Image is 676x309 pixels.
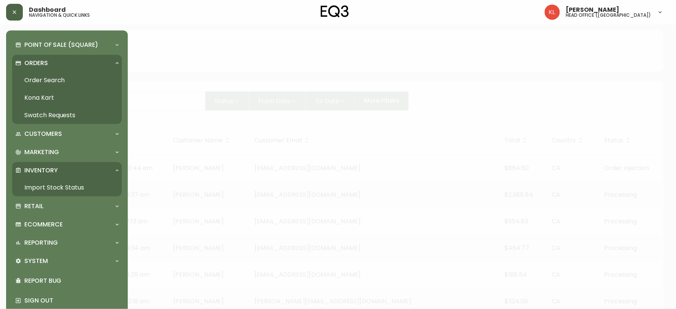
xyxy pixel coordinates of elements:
[12,72,122,89] a: Order Search
[24,130,62,138] p: Customers
[566,13,651,18] h5: head office ([GEOGRAPHIC_DATA])
[545,5,560,20] img: 2c0c8aa7421344cf0398c7f872b772b5
[566,7,620,13] span: [PERSON_NAME]
[12,198,122,215] div: Retail
[24,41,98,49] p: Point of Sale (Square)
[12,107,122,124] a: Swatch Requests
[12,271,122,291] div: Report Bug
[24,148,59,156] p: Marketing
[24,220,63,229] p: Ecommerce
[12,162,122,179] div: Inventory
[24,257,48,265] p: System
[24,59,48,67] p: Orders
[29,7,66,13] span: Dashboard
[12,253,122,269] div: System
[12,37,122,53] div: Point of Sale (Square)
[24,202,43,210] p: Retail
[12,55,122,72] div: Orders
[12,89,122,107] a: Kona Kart
[24,296,119,305] p: Sign Out
[12,179,122,196] a: Import Stock Status
[24,277,119,285] p: Report Bug
[12,234,122,251] div: Reporting
[24,166,58,175] p: Inventory
[12,216,122,233] div: Ecommerce
[29,13,90,18] h5: navigation & quick links
[321,5,349,18] img: logo
[24,239,58,247] p: Reporting
[12,144,122,161] div: Marketing
[12,126,122,142] div: Customers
